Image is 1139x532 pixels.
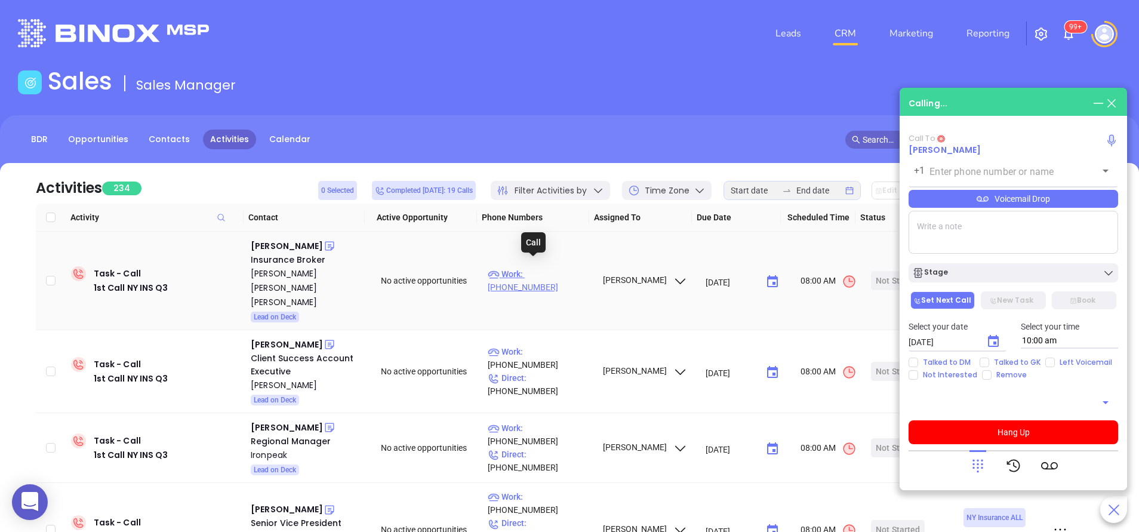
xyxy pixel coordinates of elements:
[1052,291,1116,309] button: Book
[251,516,364,530] div: Senior Vice President
[912,267,948,279] div: Stage
[488,373,527,383] span: Direct :
[989,358,1045,367] span: Talked to GK
[251,266,364,309] a: [PERSON_NAME] [PERSON_NAME] [PERSON_NAME]
[381,441,478,454] div: No active opportunities
[365,204,477,232] th: Active Opportunity
[981,330,1005,353] button: Choose date, selected date is Sep 11, 2025
[94,357,168,386] div: Task - Call
[521,232,546,253] div: Call
[801,365,857,380] span: 08:00 AM
[488,371,592,398] p: [PHONE_NUMBER]
[488,422,592,448] p: [PHONE_NUMBER]
[251,420,323,435] div: [PERSON_NAME]
[1021,320,1119,333] p: Select your time
[488,423,523,433] span: Work :
[515,184,587,197] span: Filter Activities by
[782,186,792,195] span: swap-right
[254,393,296,407] span: Lead on Deck
[203,130,256,149] a: Activities
[36,177,102,199] div: Activities
[909,320,1006,333] p: Select your date
[863,133,1078,146] input: Search…
[966,511,1023,524] span: NY Insurance ALL
[94,433,168,462] div: Task - Call
[706,367,756,379] input: MM/DD/YYYY
[251,239,323,253] div: [PERSON_NAME]
[251,352,364,378] div: Client Success Account Executive
[488,345,592,371] p: [PHONE_NUMBER]
[1097,162,1114,179] button: Open
[251,435,364,448] div: Regional Manager
[918,370,982,380] span: Not Interested
[477,204,589,232] th: Phone Numbers
[136,76,236,94] span: Sales Manager
[488,490,592,516] p: [PHONE_NUMBER]
[876,438,920,457] div: Not Started
[918,358,975,367] span: Talked to DM
[872,182,938,199] button: Edit Due Date
[909,133,935,144] span: Call To
[601,366,688,376] span: [PERSON_NAME]
[801,441,857,456] span: 08:00 AM
[1061,27,1076,41] img: iconNotification
[488,347,523,356] span: Work :
[251,378,364,392] a: [PERSON_NAME]
[251,253,364,266] div: Insurance Broker
[1097,394,1114,411] button: Open
[855,204,940,232] th: Status
[876,362,920,381] div: Not Started
[375,184,473,197] span: Completed [DATE]: 19 Calls
[1095,24,1114,44] img: user
[1064,21,1086,33] sup: 100
[251,502,323,516] div: [PERSON_NAME]
[914,164,925,178] p: +1
[706,443,756,455] input: MM/DD/YYYY
[909,190,1118,208] div: Voicemail Drop
[321,184,354,197] span: 0 Selected
[782,186,792,195] span: to
[909,336,977,348] input: MM/DD/YYYY
[781,204,855,232] th: Scheduled Time
[94,371,168,386] div: 1st Call NY INS Q3
[909,144,981,156] a: [PERSON_NAME]
[876,271,920,290] div: Not Started
[909,263,1118,282] button: Stage
[852,136,860,144] span: search
[830,21,861,45] a: CRM
[801,274,857,289] span: 08:00 AM
[48,67,112,96] h1: Sales
[70,211,239,224] span: Activity
[885,21,938,45] a: Marketing
[102,182,141,195] span: 234
[706,276,756,288] input: MM/DD/YYYY
[761,361,784,385] button: Choose date, selected date is Sep 10, 2025
[254,310,296,324] span: Lead on Deck
[94,281,168,295] div: 1st Call NY INS Q3
[61,130,136,149] a: Opportunities
[141,130,197,149] a: Contacts
[909,97,947,110] div: Calling...
[910,291,975,309] button: Set Next Call
[244,204,365,232] th: Contact
[488,269,523,279] span: Work :
[909,420,1118,444] button: Hang Up
[761,437,784,461] button: Choose date, selected date is Sep 10, 2025
[251,337,323,352] div: [PERSON_NAME]
[601,275,688,285] span: [PERSON_NAME]
[981,291,1045,309] button: New Task
[18,19,209,47] img: logo
[251,448,364,462] a: Ironpeak
[94,448,168,462] div: 1st Call NY INS Q3
[488,448,592,474] p: [PHONE_NUMBER]
[761,270,784,294] button: Choose date, selected date is Sep 10, 2025
[645,184,689,197] span: Time Zone
[731,184,777,197] input: Start date
[601,442,688,452] span: [PERSON_NAME]
[1055,358,1117,367] span: Left Voicemail
[24,130,55,149] a: BDR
